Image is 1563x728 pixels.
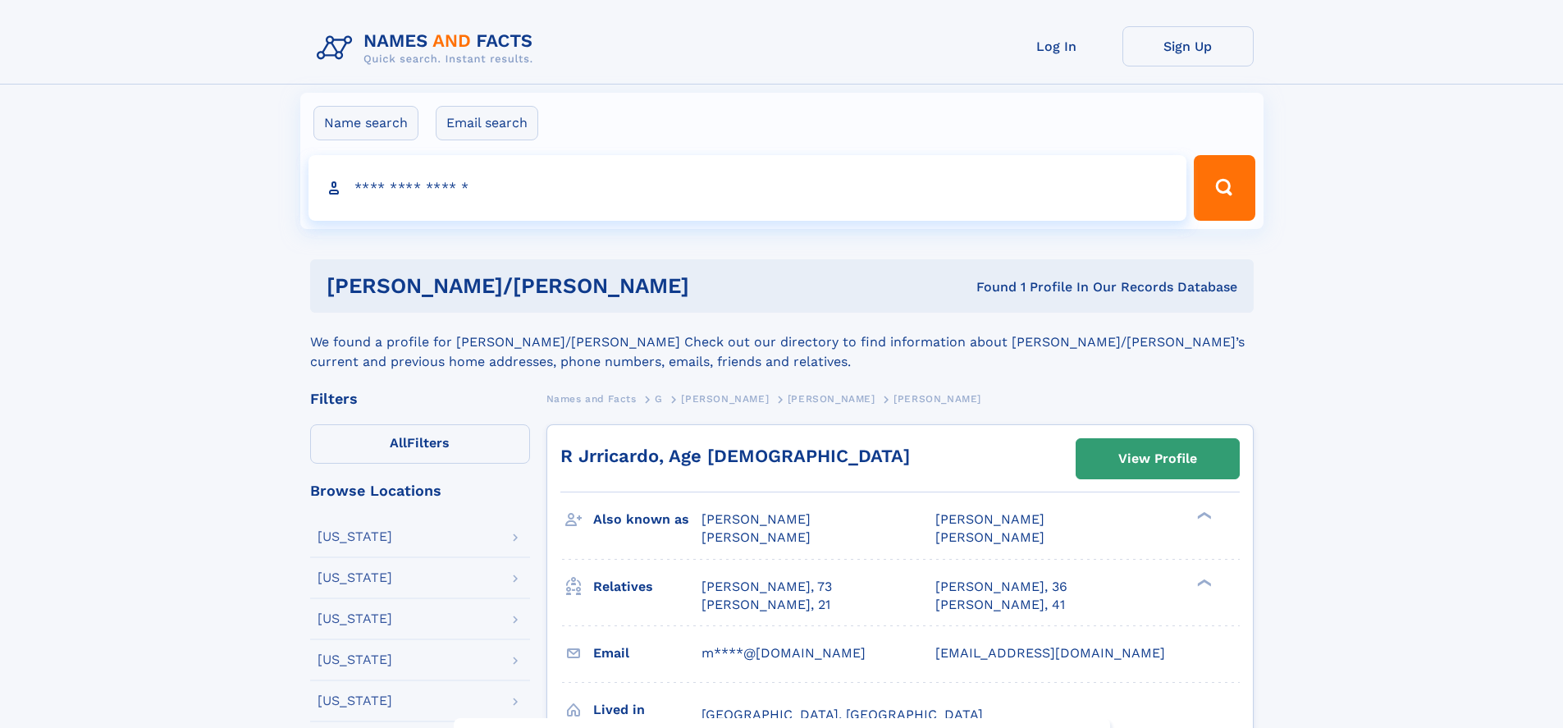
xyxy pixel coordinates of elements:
[1076,439,1239,478] a: View Profile
[560,446,910,466] a: R Jrricardo, Age [DEMOGRAPHIC_DATA]
[308,155,1187,221] input: search input
[655,393,663,405] span: G
[1118,440,1197,478] div: View Profile
[310,483,530,498] div: Browse Locations
[593,573,702,601] h3: Relatives
[702,529,811,545] span: [PERSON_NAME]
[546,388,637,409] a: Names and Facts
[991,26,1122,66] a: Log In
[310,391,530,406] div: Filters
[593,696,702,724] h3: Lived in
[893,393,981,405] span: [PERSON_NAME]
[436,106,538,140] label: Email search
[318,694,392,707] div: [US_STATE]
[702,596,830,614] a: [PERSON_NAME], 21
[788,393,875,405] span: [PERSON_NAME]
[788,388,875,409] a: [PERSON_NAME]
[1193,511,1213,521] div: ❯
[1194,155,1255,221] button: Search Button
[833,278,1237,296] div: Found 1 Profile In Our Records Database
[935,511,1044,527] span: [PERSON_NAME]
[935,596,1065,614] a: [PERSON_NAME], 41
[390,435,407,451] span: All
[327,276,833,296] h1: [PERSON_NAME]/[PERSON_NAME]
[702,511,811,527] span: [PERSON_NAME]
[310,424,530,464] label: Filters
[702,707,983,722] span: [GEOGRAPHIC_DATA], [GEOGRAPHIC_DATA]
[313,106,418,140] label: Name search
[702,578,832,596] a: [PERSON_NAME], 73
[935,645,1165,661] span: [EMAIL_ADDRESS][DOMAIN_NAME]
[1193,577,1213,588] div: ❯
[593,639,702,667] h3: Email
[310,313,1254,372] div: We found a profile for [PERSON_NAME]/[PERSON_NAME] Check out our directory to find information ab...
[310,26,546,71] img: Logo Names and Facts
[318,653,392,666] div: [US_STATE]
[318,571,392,584] div: [US_STATE]
[1122,26,1254,66] a: Sign Up
[935,578,1067,596] a: [PERSON_NAME], 36
[681,388,769,409] a: [PERSON_NAME]
[593,506,702,533] h3: Also known as
[681,393,769,405] span: [PERSON_NAME]
[318,612,392,625] div: [US_STATE]
[655,388,663,409] a: G
[318,530,392,543] div: [US_STATE]
[935,529,1044,545] span: [PERSON_NAME]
